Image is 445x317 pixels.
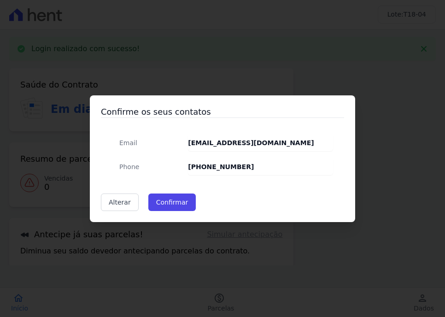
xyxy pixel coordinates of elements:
[101,106,344,117] h3: Confirme os seus contatos
[101,194,139,211] a: Alterar
[148,194,196,211] button: Confirmar
[119,163,139,170] span: translation missing: pt-BR.public.contracts.modal.confirmation.phone
[119,139,137,147] span: translation missing: pt-BR.public.contracts.modal.confirmation.email
[188,139,314,147] strong: [EMAIL_ADDRESS][DOMAIN_NAME]
[188,163,254,170] strong: [PHONE_NUMBER]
